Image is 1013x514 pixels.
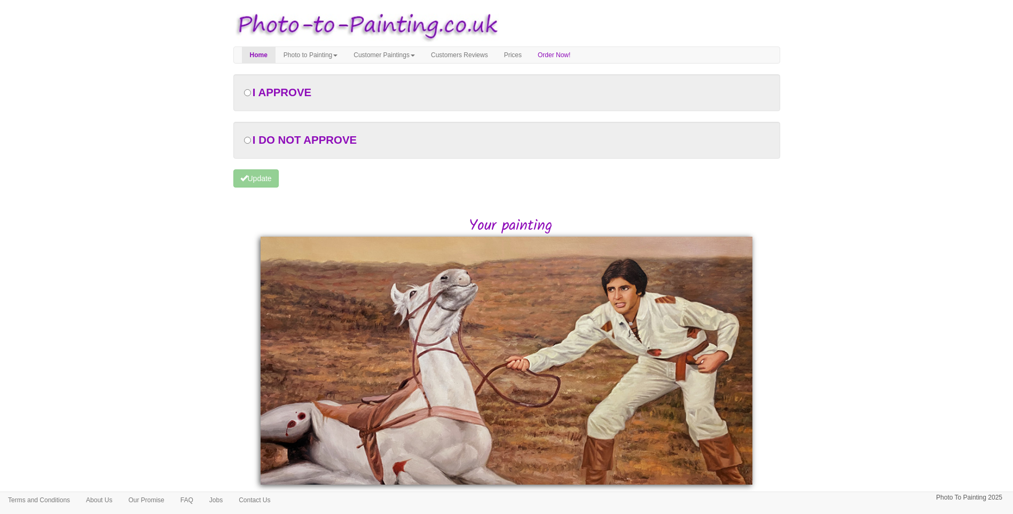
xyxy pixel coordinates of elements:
a: Prices [496,47,530,63]
a: Home [242,47,276,63]
a: About Us [78,492,120,508]
p: Photo To Painting 2025 [936,492,1002,503]
span: I DO NOT APPROVE [253,134,357,146]
a: Customers Reviews [423,47,496,63]
a: Our Promise [120,492,172,508]
a: Jobs [201,492,231,508]
a: Contact Us [231,492,278,508]
a: Customer Paintings [345,47,423,63]
span: I APPROVE [253,87,311,98]
a: FAQ [172,492,201,508]
a: Order Now! [530,47,578,63]
img: Photo to Painting [228,5,501,46]
img: Finished Painting for Bobby [261,237,753,485]
a: Photo to Painting [276,47,345,63]
h2: Your painting [241,218,780,235]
